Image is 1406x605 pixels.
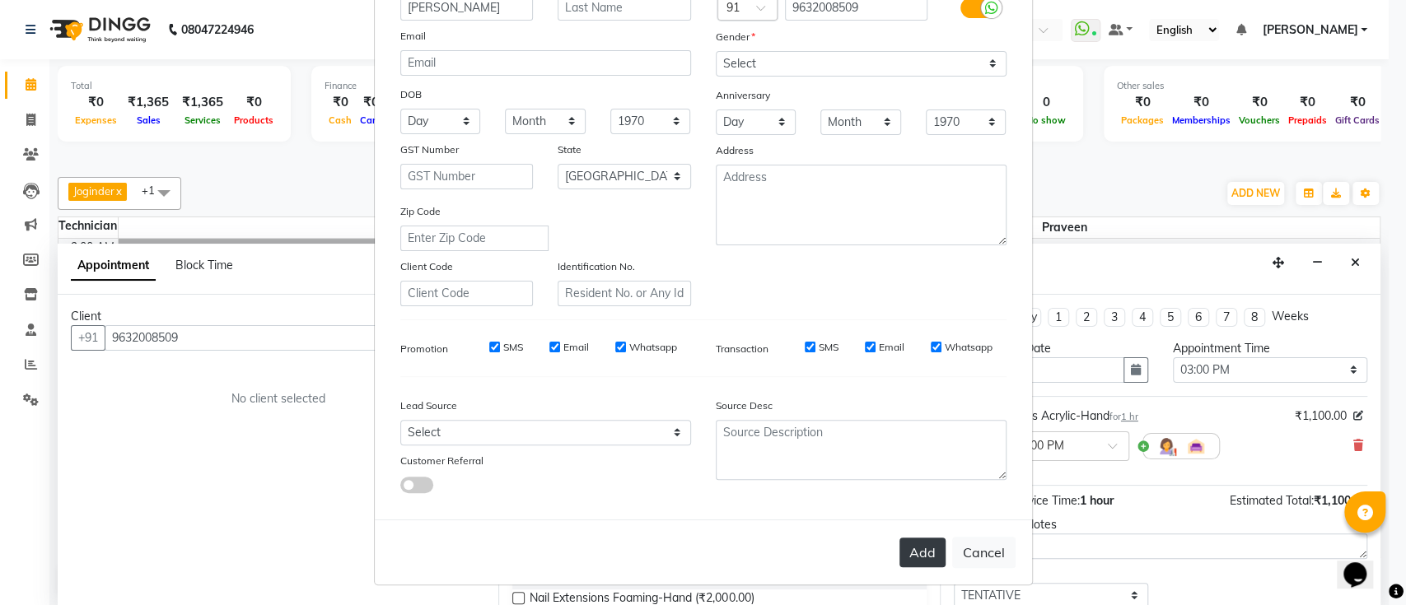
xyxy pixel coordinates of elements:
[400,142,459,157] label: GST Number
[400,342,448,356] label: Promotion
[879,340,904,355] label: Email
[558,281,691,306] input: Resident No. or Any Id
[400,50,691,76] input: Email
[952,537,1016,568] button: Cancel
[563,340,589,355] label: Email
[400,226,549,251] input: Enter Zip Code
[400,164,534,189] input: GST Number
[558,259,635,274] label: Identification No.
[400,29,426,44] label: Email
[400,454,483,468] label: Customer Referral
[558,142,582,157] label: State
[400,204,441,219] label: Zip Code
[945,340,993,355] label: Whatsapp
[400,281,534,306] input: Client Code
[716,342,768,356] label: Transaction
[400,259,453,274] label: Client Code
[899,538,946,567] button: Add
[716,143,754,158] label: Address
[716,30,755,44] label: Gender
[716,88,770,103] label: Anniversary
[629,340,677,355] label: Whatsapp
[400,398,457,413] label: Lead Source
[400,87,422,102] label: DOB
[819,340,838,355] label: SMS
[716,398,773,413] label: Source Desc
[503,340,523,355] label: SMS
